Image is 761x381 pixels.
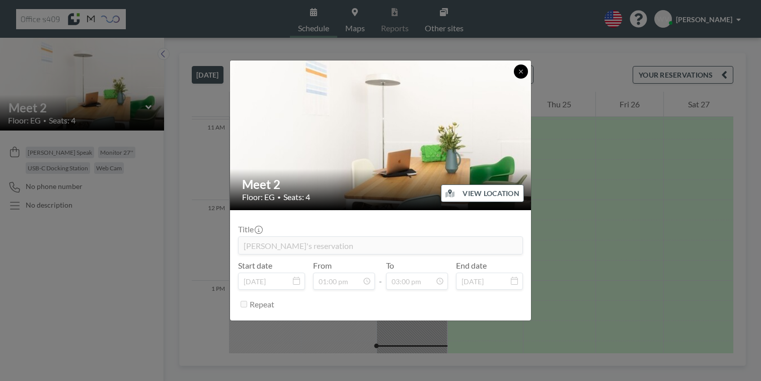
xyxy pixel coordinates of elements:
label: Start date [238,261,272,271]
input: (No title) [239,237,522,254]
span: - [379,264,382,286]
label: Repeat [250,299,274,309]
button: VIEW LOCATION [441,184,524,202]
span: Seats: 4 [283,192,310,202]
label: Title [238,224,262,234]
label: End date [456,261,487,271]
img: 537.jpg [230,50,532,220]
span: Floor: EG [242,192,275,202]
h2: Meet 2 [242,177,520,192]
label: To [386,261,394,271]
span: • [277,194,281,201]
label: From [313,261,332,271]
